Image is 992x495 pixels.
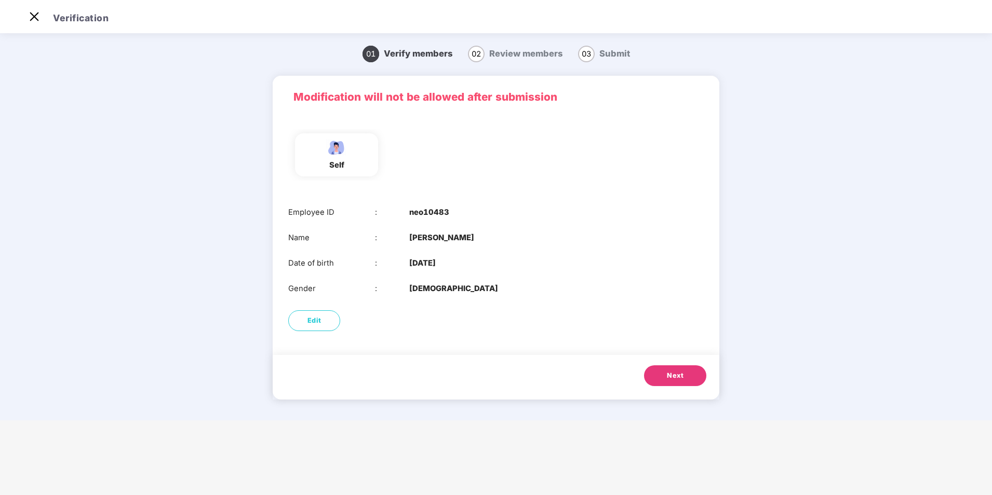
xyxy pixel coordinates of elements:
[375,232,410,244] div: :
[375,257,410,269] div: :
[288,257,375,269] div: Date of birth
[644,365,706,386] button: Next
[599,48,630,59] span: Submit
[409,207,449,218] b: neo10483
[307,315,321,326] span: Edit
[288,207,375,218] div: Employee ID
[288,283,375,295] div: Gender
[375,283,410,295] div: :
[288,232,375,244] div: Name
[363,46,379,62] span: 01
[409,257,436,269] b: [DATE]
[375,207,410,218] div: :
[409,283,498,295] b: [DEMOGRAPHIC_DATA]
[324,139,350,157] img: svg+xml;base64,PHN2ZyBpZD0iRW1wbG95ZWVfbWFsZSIgeG1sbnM9Imh0dHA6Ly93d3cudzMub3JnLzIwMDAvc3ZnIiB3aW...
[324,159,350,171] div: self
[489,48,562,59] span: Review members
[667,370,683,381] span: Next
[384,48,452,59] span: Verify members
[288,310,340,331] button: Edit
[578,46,595,62] span: 03
[409,232,474,244] b: [PERSON_NAME]
[468,46,485,62] span: 02
[293,89,699,106] p: Modification will not be allowed after submission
